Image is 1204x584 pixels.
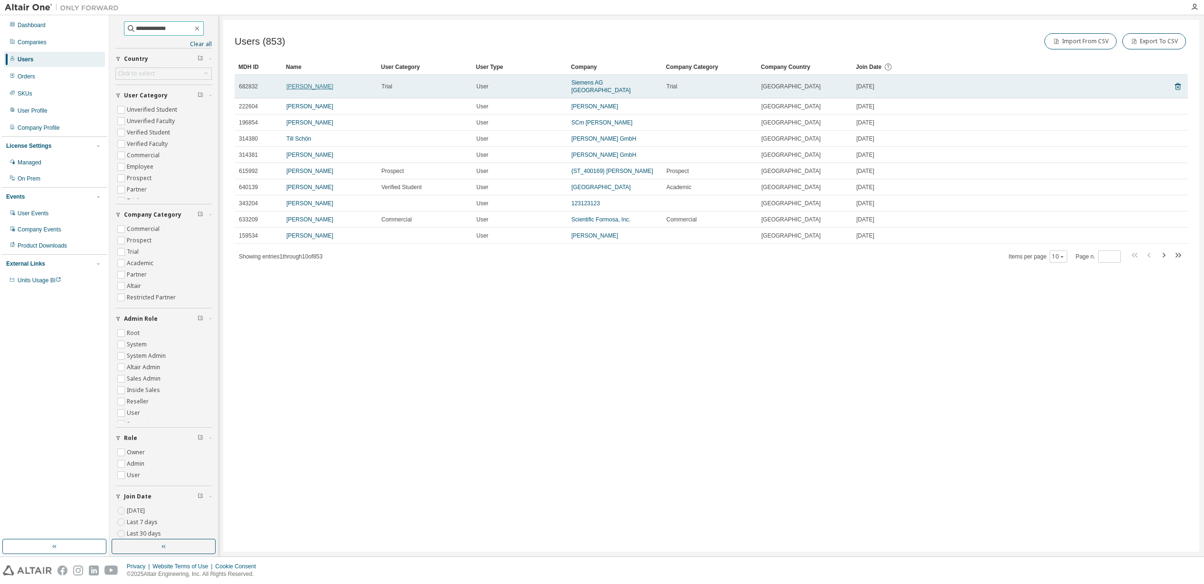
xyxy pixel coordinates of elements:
[666,59,753,75] div: Company Category
[476,135,488,143] span: User
[127,280,143,292] label: Altair
[571,200,600,207] a: 123123123
[761,183,821,191] span: [GEOGRAPHIC_DATA]
[286,200,333,207] a: [PERSON_NAME]
[18,56,33,63] div: Users
[198,92,203,99] span: Clear filter
[198,211,203,219] span: Clear filter
[856,183,874,191] span: [DATE]
[127,505,147,517] label: [DATE]
[198,315,203,323] span: Clear filter
[239,216,258,223] span: 633209
[215,563,261,570] div: Cookie Consent
[761,232,821,239] span: [GEOGRAPHIC_DATA]
[6,142,51,150] div: License Settings
[476,59,563,75] div: User Type
[381,167,404,175] span: Prospect
[127,339,149,350] label: System
[18,38,47,46] div: Companies
[115,40,212,48] a: Clear all
[286,135,311,142] a: Till Schön
[127,292,178,303] label: Restricted Partner
[761,200,821,207] span: [GEOGRAPHIC_DATA]
[476,216,488,223] span: User
[3,565,52,575] img: altair_logo.svg
[235,36,285,47] span: Users (853)
[666,216,697,223] span: Commercial
[571,103,618,110] a: [PERSON_NAME]
[124,92,168,99] span: User Category
[856,200,874,207] span: [DATE]
[127,115,177,127] label: Unverified Faculty
[124,434,137,442] span: Role
[127,246,141,258] label: Trial
[18,159,41,166] div: Managed
[127,396,151,407] label: Reseller
[286,83,333,90] a: [PERSON_NAME]
[198,55,203,63] span: Clear filter
[127,104,179,115] label: Unverified Student
[1122,33,1186,49] button: Export To CSV
[124,315,158,323] span: Admin Role
[104,565,118,575] img: youtube.svg
[571,79,631,94] a: Siemens AG [GEOGRAPHIC_DATA]
[239,83,258,90] span: 682832
[5,3,123,12] img: Altair One
[127,327,142,339] label: Root
[127,150,161,161] label: Commercial
[1009,250,1067,263] span: Items per page
[571,59,658,75] div: Company
[476,183,488,191] span: User
[476,119,488,126] span: User
[124,55,148,63] span: Country
[115,486,212,507] button: Join Date
[761,216,821,223] span: [GEOGRAPHIC_DATA]
[124,211,181,219] span: Company Category
[1076,250,1121,263] span: Page n.
[127,528,163,539] label: Last 30 days
[286,168,333,174] a: [PERSON_NAME]
[239,119,258,126] span: 196854
[6,193,25,201] div: Events
[761,119,821,126] span: [GEOGRAPHIC_DATA]
[89,565,99,575] img: linkedin.svg
[127,469,142,481] label: User
[239,103,258,110] span: 222604
[239,232,258,239] span: 159534
[127,447,147,458] label: Owner
[381,83,392,90] span: Trial
[115,85,212,106] button: User Category
[127,223,161,235] label: Commercial
[476,83,488,90] span: User
[381,59,468,75] div: User Category
[198,434,203,442] span: Clear filter
[286,184,333,191] a: [PERSON_NAME]
[127,362,162,373] label: Altair Admin
[286,103,333,110] a: [PERSON_NAME]
[57,565,67,575] img: facebook.svg
[761,167,821,175] span: [GEOGRAPHIC_DATA]
[239,151,258,159] span: 314381
[571,152,636,158] a: [PERSON_NAME] GmbH
[239,200,258,207] span: 343204
[381,183,422,191] span: Verified Student
[127,373,162,384] label: Sales Admin
[124,493,152,500] span: Join Date
[856,135,874,143] span: [DATE]
[571,168,653,174] a: {ST_400169} [PERSON_NAME]
[476,167,488,175] span: User
[127,570,262,578] p: © 2025 Altair Engineering, Inc. All Rights Reserved.
[127,161,155,172] label: Employee
[238,59,278,75] div: MDH ID
[115,308,212,329] button: Admin Role
[18,210,48,217] div: User Events
[476,103,488,110] span: User
[856,151,874,159] span: [DATE]
[18,242,67,249] div: Product Downloads
[198,493,203,500] span: Clear filter
[761,59,848,75] div: Company Country
[18,90,32,97] div: SKUs
[127,269,149,280] label: Partner
[115,428,212,449] button: Role
[571,119,633,126] a: SCm [PERSON_NAME]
